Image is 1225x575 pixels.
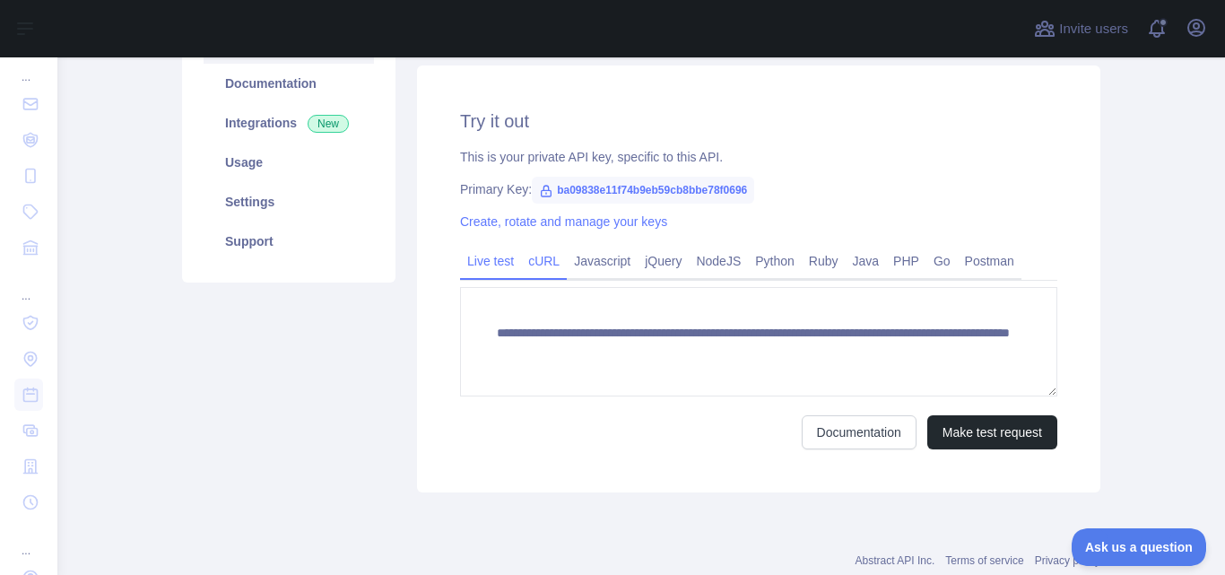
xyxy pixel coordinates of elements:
div: ... [14,522,43,558]
a: Java [846,247,887,275]
span: New [308,115,349,133]
a: Documentation [204,64,374,103]
a: Usage [204,143,374,182]
a: Go [926,247,958,275]
a: Integrations New [204,103,374,143]
iframe: Toggle Customer Support [1072,528,1207,566]
a: NodeJS [689,247,748,275]
div: ... [14,48,43,84]
a: jQuery [638,247,689,275]
a: Postman [958,247,1021,275]
a: Ruby [802,247,846,275]
span: Invite users [1059,19,1128,39]
div: This is your private API key, specific to this API. [460,148,1057,166]
div: ... [14,267,43,303]
button: Make test request [927,415,1057,449]
a: Live test [460,247,521,275]
a: Terms of service [945,554,1023,567]
a: Documentation [802,415,917,449]
div: Primary Key: [460,180,1057,198]
a: Create, rotate and manage your keys [460,214,667,229]
a: PHP [886,247,926,275]
span: ba09838e11f74b9eb59cb8bbe78f0696 [532,177,754,204]
a: cURL [521,247,567,275]
button: Invite users [1030,14,1132,43]
a: Abstract API Inc. [856,554,935,567]
a: Python [748,247,802,275]
a: Javascript [567,247,638,275]
a: Support [204,222,374,261]
a: Settings [204,182,374,222]
a: Privacy policy [1035,554,1100,567]
h2: Try it out [460,109,1057,134]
